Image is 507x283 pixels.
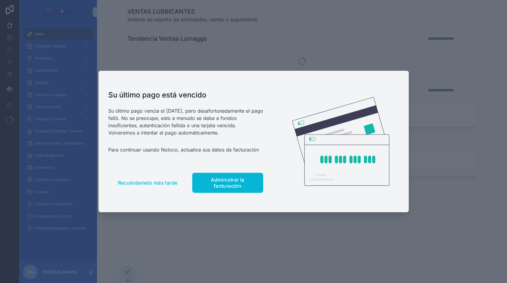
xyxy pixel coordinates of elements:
img: Ilustración de tarjeta de crédito [292,97,389,186]
p: Su último pago vencía el [DATE], pero desafortunadamente el pago falló. No se preocupe, esto a me... [108,107,263,136]
span: Administrar la facturación [211,177,244,189]
button: Administrar la facturación [192,173,263,193]
span: Recuérdamelo más tarde [118,180,178,186]
p: Para continuar usando Noloco, actualice sus datos de facturación [108,146,263,153]
button: Recuérdamelo más tarde [108,176,187,190]
h1: Su último pago está vencido [108,90,263,100]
